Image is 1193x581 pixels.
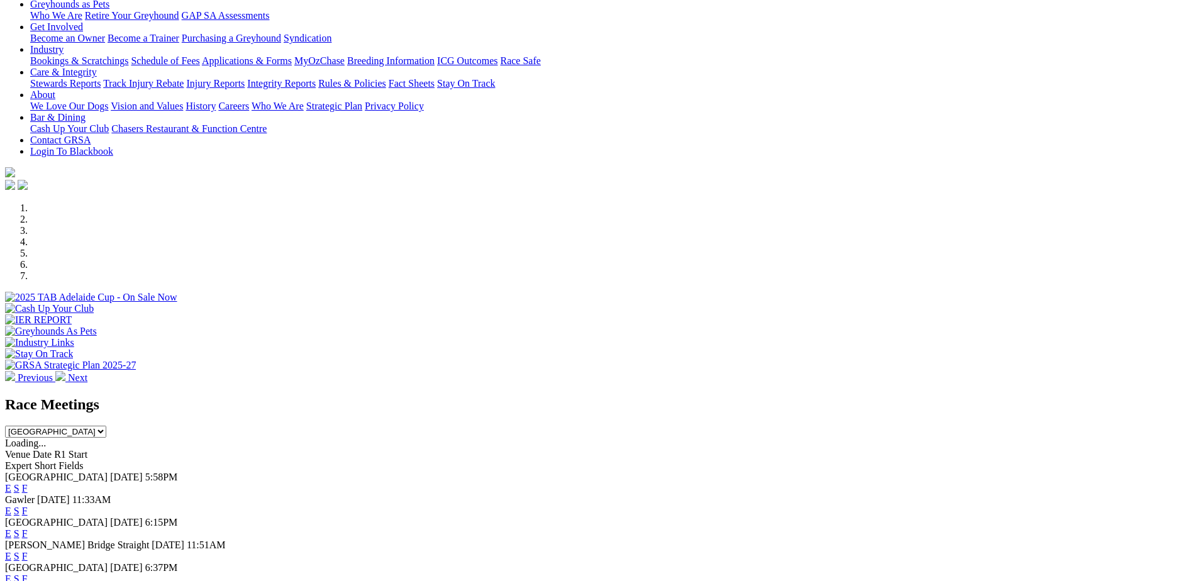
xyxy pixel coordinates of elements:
a: F [22,551,28,562]
a: Login To Blackbook [30,146,113,157]
img: chevron-right-pager-white.svg [55,371,65,381]
div: Care & Integrity [30,78,1188,89]
span: 11:51AM [187,539,226,550]
a: Privacy Policy [365,101,424,111]
a: S [14,551,19,562]
a: ICG Outcomes [437,55,497,66]
span: [DATE] [110,517,143,528]
span: [DATE] [110,562,143,573]
a: Purchasing a Greyhound [182,33,281,43]
a: Breeding Information [347,55,435,66]
div: About [30,101,1188,112]
span: [DATE] [152,539,184,550]
a: History [186,101,216,111]
a: Care & Integrity [30,67,97,77]
span: Date [33,449,52,460]
a: Track Injury Rebate [103,78,184,89]
a: E [5,506,11,516]
span: [GEOGRAPHIC_DATA] [5,472,108,482]
span: Short [35,460,57,471]
span: Fields [58,460,83,471]
span: [DATE] [37,494,70,505]
img: 2025 TAB Adelaide Cup - On Sale Now [5,292,177,303]
a: Get Involved [30,21,83,32]
span: Previous [18,372,53,383]
a: E [5,528,11,539]
a: F [22,483,28,494]
a: Become a Trainer [108,33,179,43]
span: Gawler [5,494,35,505]
a: Contact GRSA [30,135,91,145]
a: Rules & Policies [318,78,386,89]
a: S [14,506,19,516]
a: MyOzChase [294,55,345,66]
span: [GEOGRAPHIC_DATA] [5,517,108,528]
img: Cash Up Your Club [5,303,94,314]
a: Retire Your Greyhound [85,10,179,21]
a: Bar & Dining [30,112,86,123]
a: Stewards Reports [30,78,101,89]
a: Chasers Restaurant & Function Centre [111,123,267,134]
span: Loading... [5,438,46,448]
span: Next [68,372,87,383]
a: Race Safe [500,55,540,66]
a: Stay On Track [437,78,495,89]
img: chevron-left-pager-white.svg [5,371,15,381]
a: Fact Sheets [389,78,435,89]
a: We Love Our Dogs [30,101,108,111]
img: Stay On Track [5,348,73,360]
a: Injury Reports [186,78,245,89]
a: Applications & Forms [202,55,292,66]
a: About [30,89,55,100]
span: [DATE] [110,472,143,482]
div: Industry [30,55,1188,67]
img: GRSA Strategic Plan 2025-27 [5,360,136,371]
img: IER REPORT [5,314,72,326]
div: Get Involved [30,33,1188,44]
a: E [5,551,11,562]
span: [GEOGRAPHIC_DATA] [5,562,108,573]
span: [PERSON_NAME] Bridge Straight [5,539,149,550]
img: logo-grsa-white.png [5,167,15,177]
a: Integrity Reports [247,78,316,89]
span: 6:37PM [145,562,178,573]
div: Greyhounds as Pets [30,10,1188,21]
span: 6:15PM [145,517,178,528]
a: Bookings & Scratchings [30,55,128,66]
h2: Race Meetings [5,396,1188,413]
a: Who We Are [252,101,304,111]
a: Previous [5,372,55,383]
a: Who We Are [30,10,82,21]
a: Strategic Plan [306,101,362,111]
a: S [14,483,19,494]
a: S [14,528,19,539]
a: Vision and Values [111,101,183,111]
a: E [5,483,11,494]
span: 5:58PM [145,472,178,482]
a: Schedule of Fees [131,55,199,66]
a: GAP SA Assessments [182,10,270,21]
img: facebook.svg [5,180,15,190]
span: 11:33AM [72,494,111,505]
a: Industry [30,44,64,55]
img: twitter.svg [18,180,28,190]
a: F [22,528,28,539]
a: Next [55,372,87,383]
a: F [22,506,28,516]
a: Syndication [284,33,331,43]
span: Venue [5,449,30,460]
span: R1 Start [54,449,87,460]
a: Cash Up Your Club [30,123,109,134]
a: Become an Owner [30,33,105,43]
span: Expert [5,460,32,471]
img: Greyhounds As Pets [5,326,97,337]
div: Bar & Dining [30,123,1188,135]
img: Industry Links [5,337,74,348]
a: Careers [218,101,249,111]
